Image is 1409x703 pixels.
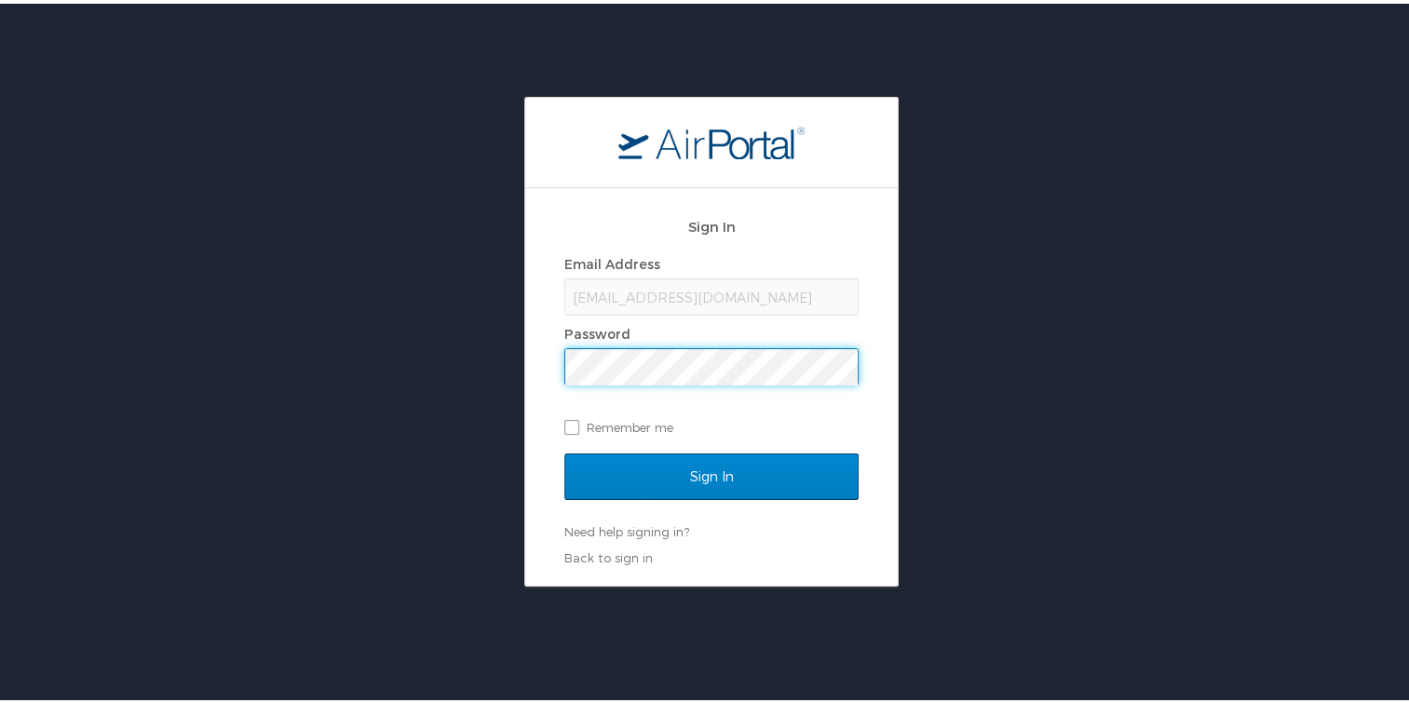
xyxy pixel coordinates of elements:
label: Email Address [564,252,660,268]
img: logo [618,122,805,155]
label: Password [564,322,630,338]
h2: Sign In [564,212,859,234]
input: Sign In [564,450,859,496]
a: Need help signing in? [564,520,689,535]
label: Remember me [564,410,859,438]
a: Back to sign in [564,547,653,561]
